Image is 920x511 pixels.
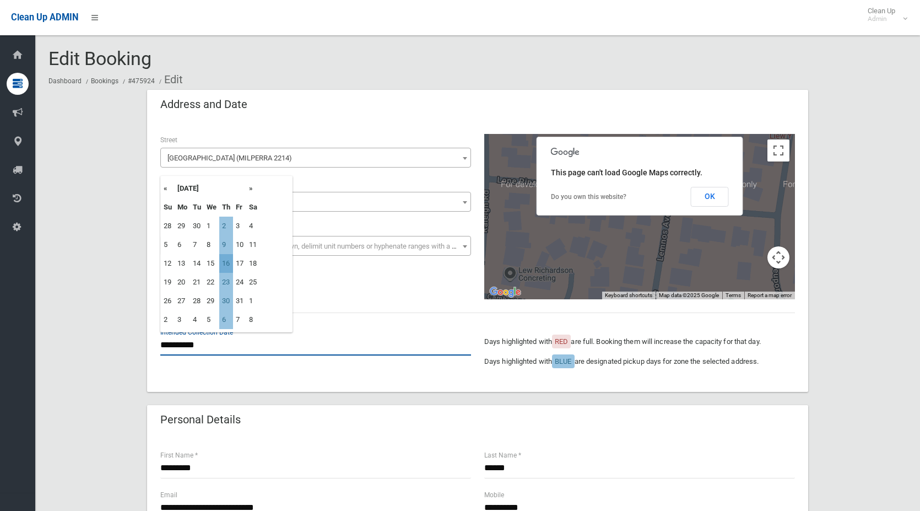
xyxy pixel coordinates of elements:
[163,195,468,210] span: 12a
[175,235,190,254] td: 6
[219,217,233,235] td: 2
[48,47,151,69] span: Edit Booking
[233,273,246,292] td: 24
[190,292,204,310] td: 28
[204,254,219,273] td: 15
[748,292,792,298] a: Report a map error
[246,235,260,254] td: 11
[190,254,204,273] td: 14
[161,179,175,198] th: «
[175,254,190,273] td: 13
[204,273,219,292] td: 22
[91,77,118,85] a: Bookings
[190,235,204,254] td: 7
[219,292,233,310] td: 30
[219,310,233,329] td: 6
[767,246,789,268] button: Map camera controls
[233,217,246,235] td: 3
[161,273,175,292] td: 19
[551,168,702,177] span: This page can't load Google Maps correctly.
[161,254,175,273] td: 12
[246,217,260,235] td: 4
[204,235,219,254] td: 8
[190,273,204,292] td: 21
[219,235,233,254] td: 9
[868,15,895,23] small: Admin
[246,310,260,329] td: 8
[48,77,82,85] a: Dashboard
[204,198,219,217] th: We
[204,217,219,235] td: 1
[147,94,261,115] header: Address and Date
[233,310,246,329] td: 7
[233,235,246,254] td: 10
[156,69,183,90] li: Edit
[190,198,204,217] th: Tu
[233,198,246,217] th: Fr
[175,292,190,310] td: 27
[246,292,260,310] td: 1
[161,310,175,329] td: 2
[767,139,789,162] button: Toggle fullscreen view
[487,285,523,299] a: Open this area in Google Maps (opens a new window)
[862,7,906,23] span: Clean Up
[605,292,652,299] button: Keyboard shortcuts
[246,198,260,217] th: Sa
[555,357,571,365] span: BLUE
[161,292,175,310] td: 26
[484,335,795,348] p: Days highlighted with are full. Booking them will increase the capacity for that day.
[175,273,190,292] td: 20
[726,292,741,298] a: Terms (opens in new tab)
[190,217,204,235] td: 30
[128,77,155,85] a: #475924
[167,242,475,250] span: Select the unit number from the dropdown, delimit unit numbers or hyphenate ranges with a comma
[691,187,729,207] button: OK
[659,292,719,298] span: Map data ©2025 Google
[175,179,246,198] th: [DATE]
[160,148,471,168] span: Lone Pine Avenue (MILPERRA 2214)
[487,285,523,299] img: Google
[551,193,626,201] a: Do you own this website?
[190,310,204,329] td: 4
[246,273,260,292] td: 25
[175,310,190,329] td: 3
[233,292,246,310] td: 31
[246,254,260,273] td: 18
[219,254,233,273] td: 16
[219,273,233,292] td: 23
[161,235,175,254] td: 5
[161,217,175,235] td: 28
[11,12,78,23] span: Clean Up ADMIN
[555,337,568,346] span: RED
[233,254,246,273] td: 17
[204,292,219,310] td: 29
[219,198,233,217] th: Th
[147,409,254,431] header: Personal Details
[246,179,260,198] th: »
[161,198,175,217] th: Su
[484,355,795,368] p: Days highlighted with are designated pickup days for zone the selected address.
[204,310,219,329] td: 5
[175,217,190,235] td: 29
[160,192,471,212] span: 12a
[175,198,190,217] th: Mo
[163,150,468,166] span: Lone Pine Avenue (MILPERRA 2214)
